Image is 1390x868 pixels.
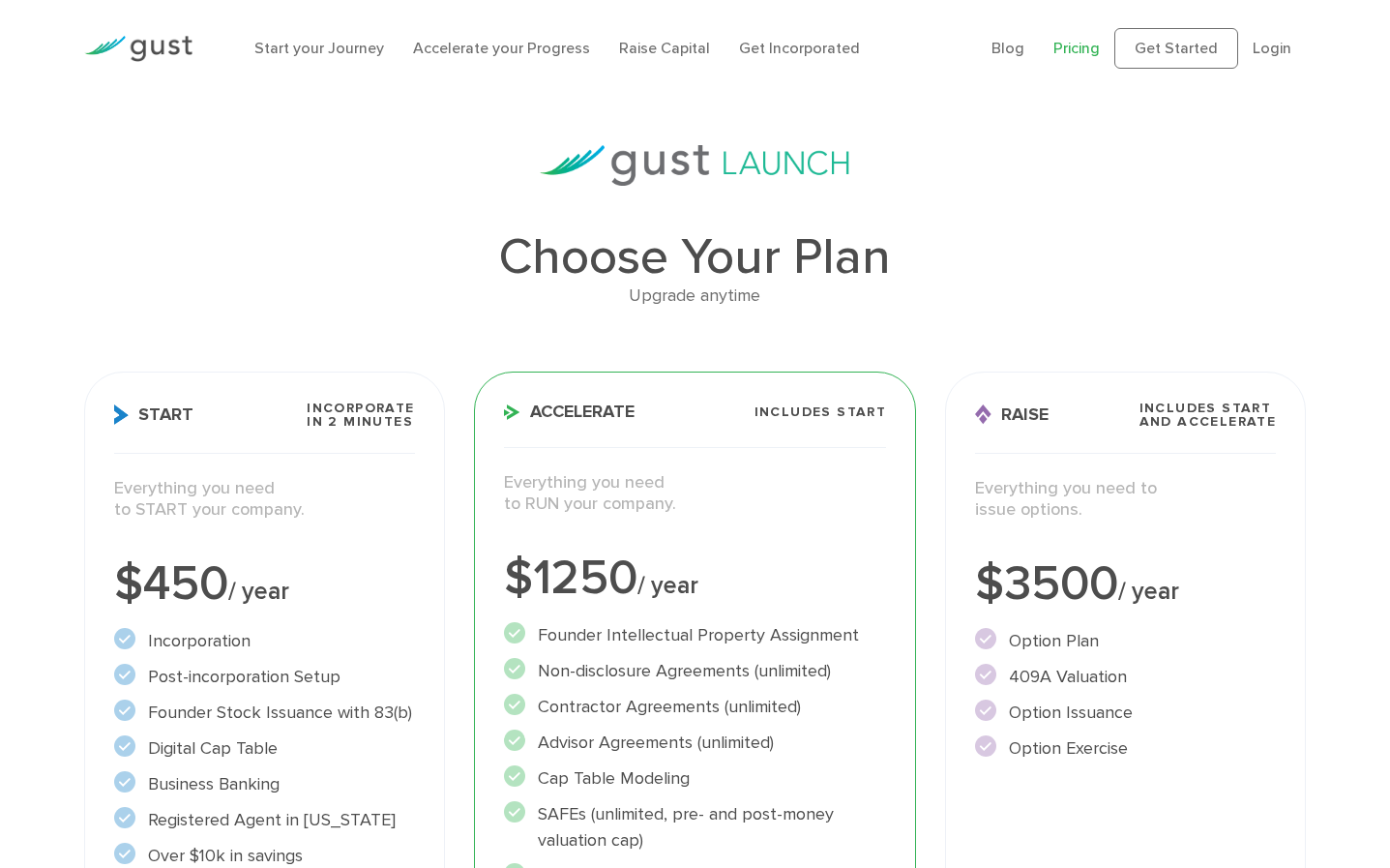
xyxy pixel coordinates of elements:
[975,478,1276,522] p: Everything you need to issue options.
[739,39,860,57] a: Get Incorporated
[619,39,710,57] a: Raise Capital
[114,664,415,690] li: Post-incorporation Setup
[504,622,887,648] li: Founder Intellectual Property Assignment
[114,404,129,425] img: Start Icon X2
[504,694,887,720] li: Contractor Agreements (unlimited)
[1053,39,1100,57] a: Pricing
[114,560,415,609] div: $450
[504,730,887,756] li: Advisor Agreements (unlimited)
[975,560,1276,609] div: $3500
[114,478,415,522] p: Everything you need to START your company.
[975,700,1276,726] li: Option Issuance
[540,145,849,186] img: gust-launch-logos.svg
[975,664,1276,690] li: 409A Valuation
[114,735,415,762] li: Digital Cap Table
[114,628,415,654] li: Incorporation
[114,807,415,833] li: Registered Agent in [US_STATE]
[114,700,415,726] li: Founder Stock Issuance with 83(b)
[1139,402,1277,429] span: Includes START and ACCELERATE
[504,658,887,684] li: Non-disclosure Agreements (unlimited)
[975,404,991,425] img: Raise Icon
[114,771,415,797] li: Business Banking
[975,628,1276,654] li: Option Plan
[975,404,1049,425] span: Raise
[84,232,1306,283] h1: Choose Your Plan
[754,405,887,419] span: Includes START
[637,571,698,600] span: / year
[1253,39,1291,57] a: Login
[228,577,289,606] span: / year
[504,801,887,853] li: SAFEs (unlimited, pre- and post-money valuation cap)
[504,404,635,421] span: Accelerate
[307,402,414,429] span: Incorporate in 2 Minutes
[504,765,887,792] li: Cap Table Modeling
[1114,28,1238,69] a: Get Started
[504,472,887,516] p: Everything you need to RUN your company.
[975,735,1276,762] li: Option Exercise
[991,39,1024,57] a: Blog
[254,39,384,57] a: Start your Journey
[84,36,192,62] img: Gust Logo
[114,404,193,425] span: Start
[1118,577,1179,606] span: / year
[504,554,887,603] div: $1250
[84,283,1306,311] div: Upgrade anytime
[413,39,590,57] a: Accelerate your Progress
[504,404,520,420] img: Accelerate Icon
